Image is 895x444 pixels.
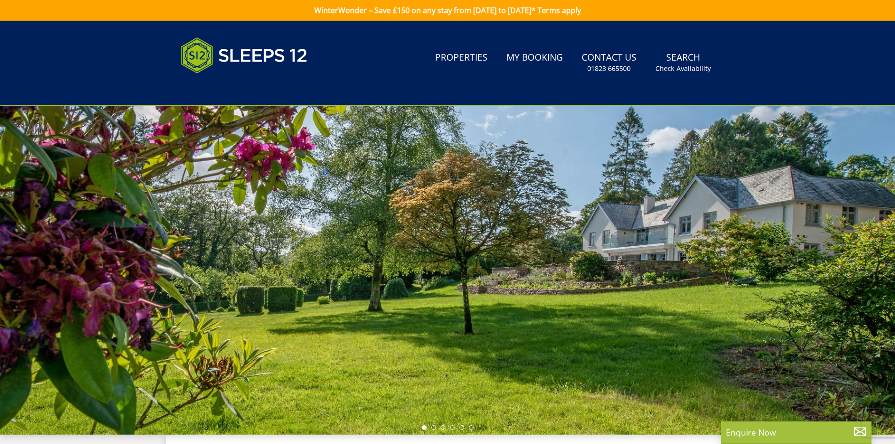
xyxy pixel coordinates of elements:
[652,47,715,78] a: SearchCheck Availability
[176,85,275,93] iframe: Customer reviews powered by Trustpilot
[181,32,308,79] img: Sleeps 12
[655,64,711,73] small: Check Availability
[578,47,640,78] a: Contact Us01823 665500
[587,64,630,73] small: 01823 665500
[431,47,491,69] a: Properties
[726,426,867,438] p: Enquire Now
[503,47,567,69] a: My Booking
